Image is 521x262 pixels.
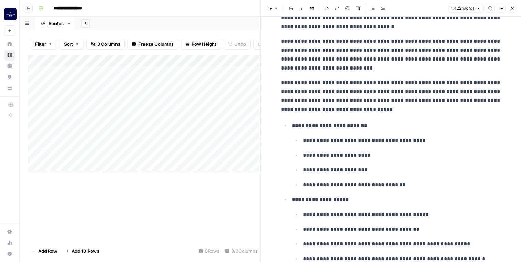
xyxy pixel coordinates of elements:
[451,5,474,11] span: 1,422 words
[138,41,174,48] span: Freeze Columns
[38,248,57,254] span: Add Row
[4,248,15,259] button: Help + Support
[4,39,15,50] a: Home
[72,248,99,254] span: Add 10 Rows
[4,61,15,72] a: Insights
[196,245,222,256] div: 8 Rows
[181,39,221,50] button: Row Height
[49,20,64,27] div: Routes
[192,41,216,48] span: Row Height
[222,245,260,256] div: 3/3 Columns
[4,83,15,94] a: Your Data
[4,6,15,23] button: Workspace: Magellan Jets
[234,41,246,48] span: Undo
[97,41,120,48] span: 3 Columns
[61,245,103,256] button: Add 10 Rows
[4,226,15,237] a: Settings
[127,39,178,50] button: Freeze Columns
[4,237,15,248] a: Usage
[60,39,84,50] button: Sort
[4,8,17,20] img: Magellan Jets Logo
[224,39,251,50] button: Undo
[448,4,484,13] button: 1,422 words
[86,39,125,50] button: 3 Columns
[35,41,46,48] span: Filter
[64,41,73,48] span: Sort
[4,50,15,61] a: Browse
[31,39,57,50] button: Filter
[28,245,61,256] button: Add Row
[35,17,77,30] a: Routes
[4,72,15,83] a: Opportunities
